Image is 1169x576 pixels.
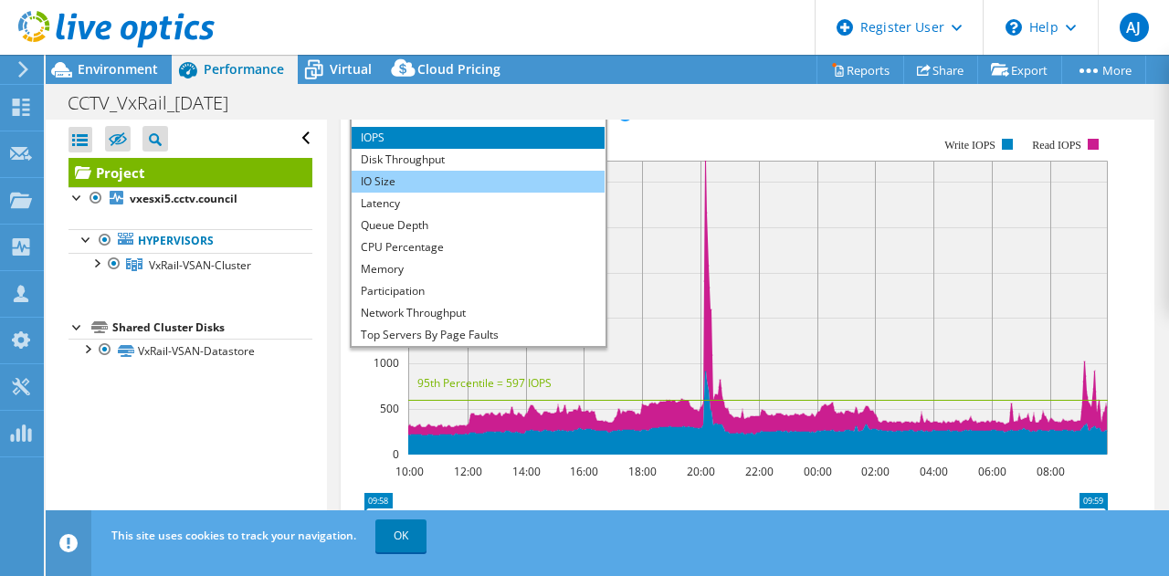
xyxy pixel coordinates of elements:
span: Cloud Pricing [417,60,500,78]
li: CPU Percentage [352,236,605,258]
span: This site uses cookies to track your navigation. [111,528,356,543]
b: vxesxi5.cctv.council [130,191,237,206]
a: Project [68,158,312,187]
li: IO Size [352,171,605,193]
h1: CCTV_VxRail_[DATE] [59,93,257,113]
svg: \n [1006,19,1022,36]
text: 14:00 [511,464,540,479]
a: VxRail-VSAN-Cluster [68,253,312,277]
a: Share [903,56,978,84]
a: More [1061,56,1146,84]
li: Participation [352,280,605,302]
li: Network Throughput [352,302,605,324]
div: Shared Cluster Disks [112,317,312,339]
li: IOPS [352,127,605,149]
text: 95th Percentile = 597 IOPS [417,375,552,391]
text: Read IOPS [1032,139,1081,152]
li: Latency [352,193,605,215]
li: Top Servers By Page Faults [352,324,605,346]
li: Memory [352,258,605,280]
li: Disk Throughput [352,149,605,171]
text: 12:00 [453,464,481,479]
span: AJ [1120,13,1149,42]
text: 18:00 [627,464,656,479]
a: OK [375,519,427,552]
span: Environment [78,60,158,78]
a: Export [977,56,1062,84]
span: Virtual [330,60,372,78]
span: Performance [204,60,284,78]
text: 1000 [374,355,399,371]
span: VxRail-VSAN-Cluster [149,257,251,273]
text: Write IOPS [944,139,995,152]
text: 10:00 [395,464,423,479]
a: vxesxi5.cctv.council [68,187,312,211]
li: Queue Depth [352,215,605,236]
text: 20:00 [686,464,714,479]
text: 06:00 [977,464,1006,479]
text: 08:00 [1036,464,1064,479]
text: 04:00 [919,464,947,479]
a: Reports [816,56,904,84]
text: 22:00 [744,464,773,479]
text: 0 [393,446,399,462]
a: Hypervisors [68,229,312,253]
text: 00:00 [803,464,831,479]
text: 500 [380,401,399,416]
text: 02:00 [860,464,889,479]
a: VxRail-VSAN-Datastore [68,339,312,362]
text: 16:00 [569,464,597,479]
